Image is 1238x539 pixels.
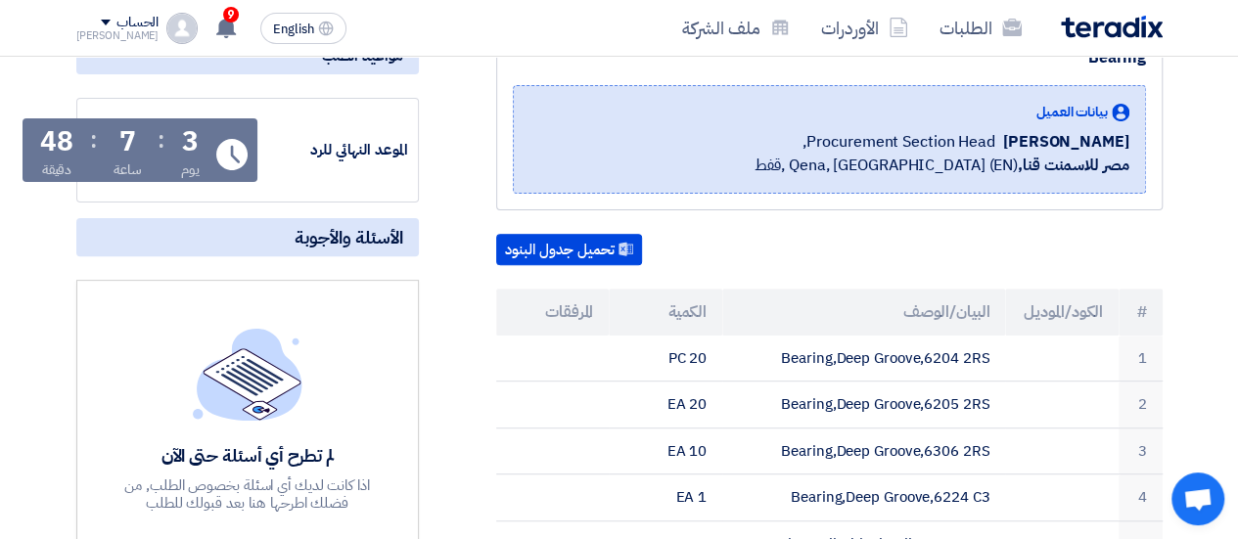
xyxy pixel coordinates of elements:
[158,122,164,157] div: :
[223,7,239,22] span: 9
[805,5,924,51] a: الأوردرات
[722,474,1005,521] td: Bearing,Deep Groove,6224 C3
[609,382,722,428] td: 20 EA
[496,234,642,265] button: تحميل جدول البنود
[1119,382,1163,428] td: 2
[722,382,1005,428] td: Bearing,Deep Groove,6205 2RS
[666,5,805,51] a: ملف الشركة
[76,30,160,41] div: [PERSON_NAME]
[1119,336,1163,382] td: 1
[40,128,73,156] div: 48
[1005,289,1119,336] th: الكود/الموديل
[924,5,1037,51] a: الطلبات
[105,476,390,512] div: اذا كانت لديك أي اسئلة بخصوص الطلب, من فضلك اطرحها هنا بعد قبولك للطلب
[722,427,1005,474] td: Bearing,Deep Groove,6306 2RS
[609,289,722,336] th: الكمية
[114,159,142,180] div: ساعة
[1119,474,1163,521] td: 4
[119,128,136,156] div: 7
[1003,130,1129,154] span: [PERSON_NAME]
[105,444,390,467] div: لم تطرح أي أسئلة حتى الآن
[90,122,97,157] div: :
[755,154,1128,177] span: Qena, [GEOGRAPHIC_DATA] (EN) ,قفط
[166,13,198,44] img: profile_test.png
[1018,154,1129,177] b: مصر للاسمنت قنا,
[116,15,159,31] div: الحساب
[260,13,346,44] button: English
[609,474,722,521] td: 1 EA
[273,22,314,36] span: English
[1119,427,1163,474] td: 3
[496,289,610,336] th: المرفقات
[722,336,1005,382] td: Bearing,Deep Groove,6204 2RS
[1119,289,1163,336] th: #
[261,139,408,161] div: الموعد النهائي للرد
[1036,102,1108,122] span: بيانات العميل
[193,328,302,420] img: empty_state_list.svg
[513,46,1146,69] div: Bearing
[1061,16,1163,38] img: Teradix logo
[182,128,199,156] div: 3
[802,130,995,154] span: Procurement Section Head,
[609,336,722,382] td: 20 PC
[1171,472,1224,525] div: Open chat
[722,289,1005,336] th: البيان/الوصف
[609,427,722,474] td: 10 EA
[42,159,72,180] div: دقيقة
[181,159,200,180] div: يوم
[295,226,403,248] span: الأسئلة والأجوبة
